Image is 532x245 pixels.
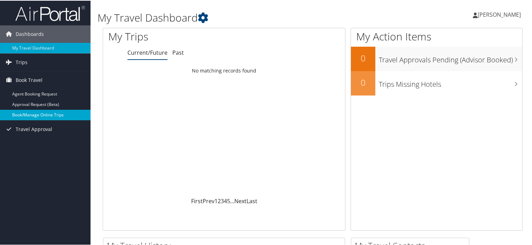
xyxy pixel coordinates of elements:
[203,197,214,204] a: Prev
[108,29,239,43] h1: My Trips
[15,5,85,21] img: airportal-logo.png
[16,53,28,70] span: Trips
[16,25,44,42] span: Dashboards
[127,48,167,56] a: Current/Future
[247,197,257,204] a: Last
[103,64,345,76] td: No matching records found
[191,197,203,204] a: First
[16,71,42,88] span: Book Travel
[227,197,230,204] a: 5
[351,76,375,88] h2: 0
[214,197,218,204] a: 1
[218,197,221,204] a: 2
[221,197,224,204] a: 3
[224,197,227,204] a: 4
[478,10,521,18] span: [PERSON_NAME]
[234,197,247,204] a: Next
[351,46,522,70] a: 0Travel Approvals Pending (Advisor Booked)
[97,10,384,24] h1: My Travel Dashboard
[351,70,522,95] a: 0Trips Missing Hotels
[351,29,522,43] h1: My Action Items
[379,51,522,64] h3: Travel Approvals Pending (Advisor Booked)
[230,197,234,204] span: …
[172,48,184,56] a: Past
[16,120,52,137] span: Travel Approval
[379,75,522,89] h3: Trips Missing Hotels
[351,52,375,63] h2: 0
[473,3,528,24] a: [PERSON_NAME]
